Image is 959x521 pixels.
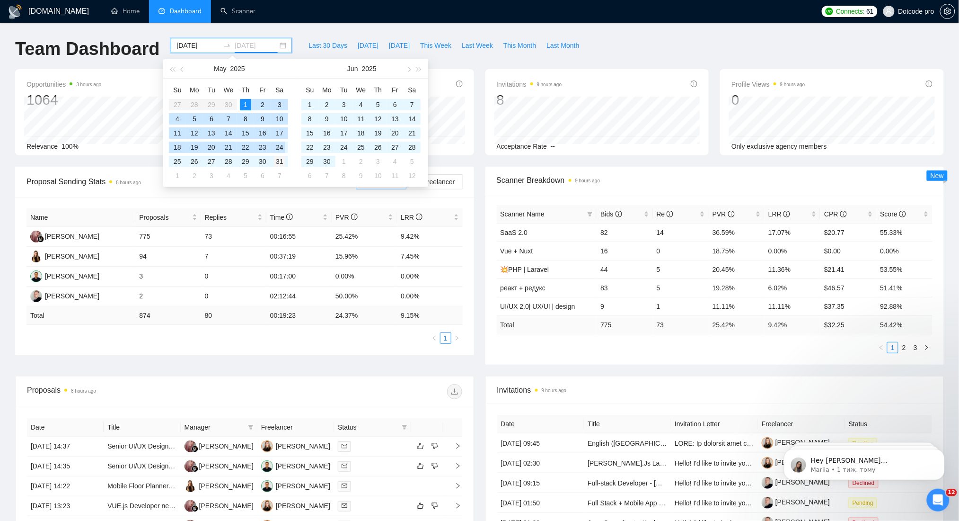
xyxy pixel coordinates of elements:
[304,142,316,153] div: 22
[240,127,251,139] div: 15
[501,229,528,236] a: SaaS 2.0
[585,207,595,221] span: filter
[352,140,370,154] td: 2025-06-25
[400,420,409,434] span: filter
[185,480,196,492] img: YD
[276,461,330,471] div: [PERSON_NAME]
[387,154,404,169] td: 2025-07-04
[304,156,316,167] div: 29
[335,82,352,98] th: Tu
[274,142,285,153] div: 24
[501,303,575,310] a: UI/UX 2.0| UX/UI | design
[237,112,254,126] td: 2025-05-08
[501,247,533,255] a: Vue + Nuxt
[30,251,42,262] img: YD
[770,429,959,495] iframe: Intercom notifications повідомлення
[406,142,418,153] div: 28
[417,502,424,510] span: like
[261,500,273,512] img: MK
[220,154,237,169] td: 2025-05-28
[389,99,401,110] div: 6
[135,208,201,227] th: Proposals
[420,40,451,51] span: This Week
[372,99,384,110] div: 5
[318,154,335,169] td: 2025-06-30
[941,8,955,15] span: setting
[185,440,196,452] img: DS
[501,284,546,292] a: реакт + редукс
[172,127,183,139] div: 11
[318,140,335,154] td: 2025-06-23
[271,126,288,140] td: 2025-05-17
[107,502,184,510] a: VUE.js Developer needed
[429,460,440,472] button: dislike
[387,140,404,154] td: 2025-06-27
[301,126,318,140] td: 2025-06-15
[415,38,457,53] button: This Week
[240,142,251,153] div: 22
[26,143,58,150] span: Relevance
[899,342,909,353] a: 2
[836,6,864,17] span: Connects:
[14,20,175,51] div: message notification from Mariia, 1 тиж. тому. Hey yuliia.dorosh@dotcode.pro, Looks like your Upw...
[946,489,957,496] span: 12
[201,208,266,227] th: Replies
[321,99,333,110] div: 2
[335,112,352,126] td: 2025-06-10
[537,82,562,87] time: 9 hours ago
[404,112,421,126] td: 2025-06-14
[220,7,255,15] a: searchScanner
[318,98,335,112] td: 2025-06-02
[240,99,251,110] div: 1
[271,140,288,154] td: 2025-05-24
[26,79,101,90] span: Opportunities
[30,292,99,299] a: YP[PERSON_NAME]
[318,112,335,126] td: 2025-06-09
[762,498,830,506] a: [PERSON_NAME]
[199,461,254,471] div: [PERSON_NAME]
[254,140,271,154] td: 2025-05-23
[301,98,318,112] td: 2025-06-01
[257,99,268,110] div: 2
[691,81,697,87] span: info-circle
[849,499,881,506] a: Pending
[762,457,774,469] img: c1l92M9hhGjUrjAS9ChRfNIvKiaZKqJFK6PtcWDR9-vatjBshL4OFpeudAR517P622
[927,489,950,512] iframe: Intercom live chat
[355,99,367,110] div: 4
[301,140,318,154] td: 2025-06-22
[867,6,874,17] span: 61
[389,127,401,139] div: 20
[347,59,358,78] button: Jun
[223,142,234,153] div: 21
[303,38,352,53] button: Last 30 Days
[849,498,877,508] span: Pending
[910,342,921,353] li: 3
[587,211,593,217] span: filter
[342,463,347,469] span: mail
[731,143,827,150] span: Only exclusive agency members
[415,440,426,452] button: like
[342,443,347,449] span: mail
[352,154,370,169] td: 2025-07-02
[274,127,285,139] div: 17
[940,4,955,19] button: setting
[588,499,856,507] a: Full Stack + Mobile App Development & Maintenance partner for Stock Market Analysis App
[404,154,421,169] td: 2025-07-05
[186,126,203,140] td: 2025-05-12
[731,91,805,109] div: 0
[352,98,370,112] td: 2025-06-04
[206,142,217,153] div: 20
[199,441,254,451] div: [PERSON_NAME]
[206,156,217,167] div: 27
[37,236,44,243] img: gigradar-bm.png
[261,442,330,449] a: MK[PERSON_NAME]
[223,42,231,49] span: swap-right
[45,231,99,242] div: [PERSON_NAME]
[214,59,226,78] button: May
[370,98,387,112] td: 2025-06-05
[261,502,330,509] a: MK[PERSON_NAME]
[41,36,163,45] p: Message from Mariia, sent 1 тиж. тому
[220,126,237,140] td: 2025-05-14
[887,342,898,353] li: 1
[406,127,418,139] div: 21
